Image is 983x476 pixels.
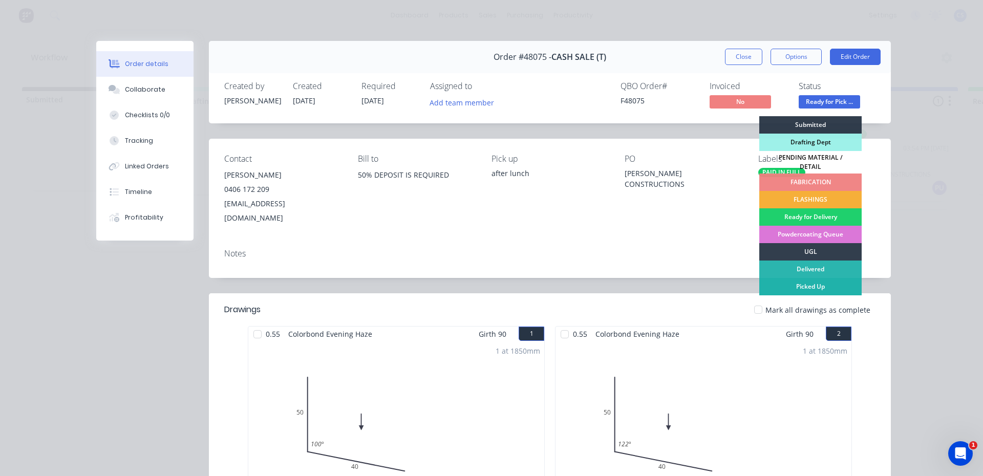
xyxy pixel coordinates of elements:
button: Profitability [96,205,194,230]
div: 1 at 1850mm [803,345,847,356]
div: UGL [759,243,862,261]
button: Order details [96,51,194,77]
button: Timeline [96,179,194,205]
button: Ready for Pick ... [799,95,860,111]
span: Order #48075 - [494,52,551,62]
span: Girth 90 [786,327,814,341]
div: Contact [224,154,341,164]
div: Picked Up [759,278,862,295]
button: Edit Order [830,49,881,65]
div: Powdercoating Queue [759,226,862,243]
div: Drafting Dept [759,134,862,151]
span: Colorbond Evening Haze [284,327,376,341]
div: Collaborate [125,85,165,94]
div: 0406 172 209 [224,182,341,197]
div: Ready for Delivery [759,208,862,226]
div: Profitability [125,213,163,222]
div: [PERSON_NAME] [224,168,341,182]
div: [PERSON_NAME] [224,95,281,106]
div: Assigned to [430,81,532,91]
div: Labels [758,154,875,164]
div: 50% DEPOSIT IS REQUIRED [358,168,475,201]
div: PENDING MATERIAL / DETAIL [759,151,862,174]
div: [EMAIL_ADDRESS][DOMAIN_NAME] [224,197,341,225]
div: Timeline [125,187,152,197]
span: 1 [969,441,977,449]
div: FLASHINGS [759,191,862,208]
div: Checklists 0/0 [125,111,170,120]
span: [DATE] [293,96,315,105]
iframe: Intercom live chat [948,441,973,466]
span: 0.55 [262,327,284,341]
div: PAID IN FULL [758,168,805,177]
span: [DATE] [361,96,384,105]
div: Drawings [224,304,261,316]
div: after lunch [491,168,609,179]
button: Tracking [96,128,194,154]
span: Ready for Pick ... [799,95,860,108]
div: Pick up [491,154,609,164]
div: Required [361,81,418,91]
div: Notes [224,249,875,258]
div: PO [625,154,742,164]
span: 0.55 [569,327,591,341]
button: Checklists 0/0 [96,102,194,128]
div: Bill to [358,154,475,164]
div: Linked Orders [125,162,169,171]
span: Colorbond Evening Haze [591,327,683,341]
div: Invoiced [710,81,786,91]
div: Created by [224,81,281,91]
button: Options [771,49,822,65]
button: Close [725,49,762,65]
div: QBO Order # [621,81,697,91]
button: 1 [519,327,544,341]
div: [PERSON_NAME] CONSTRUCTIONS [625,168,742,189]
div: Submitted [759,116,862,134]
div: Status [799,81,875,91]
button: 2 [826,327,851,341]
span: Girth 90 [479,327,506,341]
span: CASH SALE (T) [551,52,606,62]
button: Linked Orders [96,154,194,179]
div: 50% DEPOSIT IS REQUIRED [358,168,475,182]
span: No [710,95,771,108]
div: 1 at 1850mm [496,345,540,356]
div: [PERSON_NAME]0406 172 209[EMAIL_ADDRESS][DOMAIN_NAME] [224,168,341,225]
div: FABRICATION [759,174,862,191]
button: Add team member [430,95,500,109]
div: F48075 [621,95,697,106]
button: Add team member [424,95,500,109]
div: Delivered [759,261,862,278]
div: Order details [125,59,168,69]
div: Created [293,81,349,91]
div: Tracking [125,136,153,145]
button: Collaborate [96,77,194,102]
